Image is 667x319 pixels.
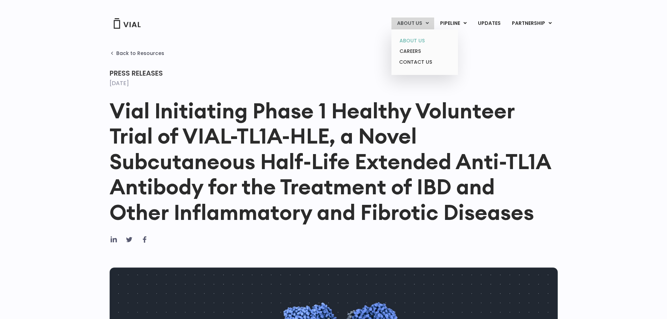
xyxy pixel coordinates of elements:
div: Share on twitter [125,235,133,244]
div: Share on facebook [140,235,149,244]
a: CAREERS [394,46,455,57]
a: Back to Resources [110,50,164,56]
span: Press Releases [110,68,163,78]
a: CONTACT US [394,57,455,68]
a: PARTNERSHIPMenu Toggle [506,18,557,29]
a: PIPELINEMenu Toggle [435,18,472,29]
a: ABOUT US [394,35,455,46]
img: Vial Logo [113,18,141,29]
div: Share on linkedin [110,235,118,244]
a: ABOUT USMenu Toggle [391,18,434,29]
time: [DATE] [110,79,129,87]
a: UPDATES [472,18,506,29]
h1: Vial Initiating Phase 1 Healthy Volunteer Trial of VIAL-TL1A-HLE, a Novel Subcutaneous Half-Life ... [110,98,558,225]
span: Back to Resources [116,50,164,56]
